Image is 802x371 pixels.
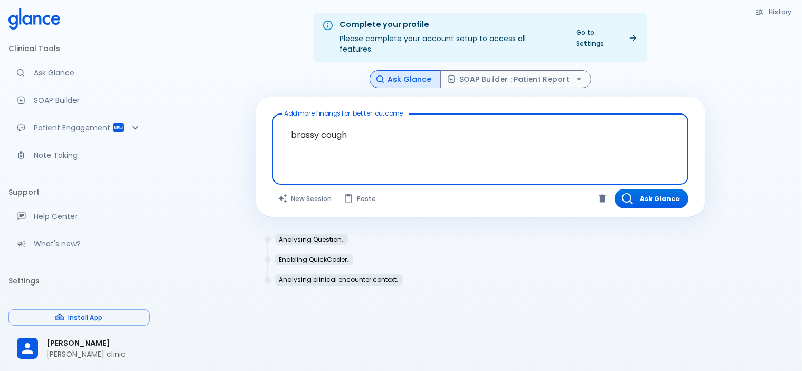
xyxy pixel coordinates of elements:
[34,211,141,222] p: Help Center
[8,232,150,255] div: Recent updates and feature releases
[8,205,150,228] a: Get help from our support team
[370,70,441,89] button: Ask Glance
[8,179,150,205] li: Support
[595,191,610,206] button: Clear
[340,16,561,59] div: Please complete your account setup to access all features.
[34,150,141,160] p: Note Taking
[46,338,141,349] span: [PERSON_NAME]
[340,19,561,31] div: Complete your profile
[8,293,150,317] a: Please complete account setup
[34,122,112,133] p: Patient Engagement
[8,330,150,367] div: [PERSON_NAME][PERSON_NAME] clinic
[284,109,403,118] label: Add more findings for better outcome
[8,116,150,139] div: Patient Reports & Referrals
[279,236,344,243] p: Analysing Question.
[750,4,798,20] button: History
[440,70,591,89] button: SOAP Builder : Patient Report
[8,89,150,112] a: Docugen: Compose a clinical documentation in seconds
[338,189,383,208] button: Paste from clipboard
[8,61,150,84] a: Moramiz: Find ICD10AM codes instantly
[8,144,150,167] a: Advanced note-taking
[8,309,150,326] button: Install App
[34,95,141,106] p: SOAP Builder
[280,118,681,164] textarea: brassy cough
[34,239,141,249] p: What's new?
[615,189,688,208] button: Ask Glance
[8,268,150,293] li: Settings
[279,256,349,263] p: Enabling QuickCoder.
[46,349,141,359] p: [PERSON_NAME] clinic
[272,189,338,208] button: Clears all inputs and results.
[8,36,150,61] li: Clinical Tools
[570,25,643,51] a: Go to Settings
[279,276,399,283] p: Analysing clinical encounter context.
[34,68,141,78] p: Ask Glance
